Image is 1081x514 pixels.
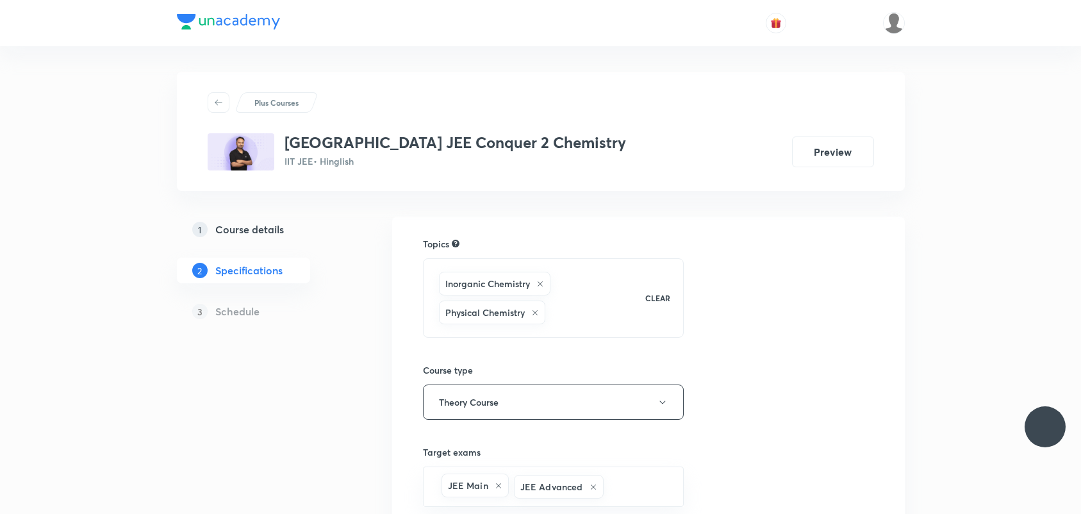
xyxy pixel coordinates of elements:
button: Open [676,486,679,488]
h3: [GEOGRAPHIC_DATA] JEE Conquer 2 Chemistry [285,133,626,152]
button: Theory Course [423,385,684,420]
h6: Physical Chemistry [445,306,525,319]
p: Plus Courses [254,97,299,108]
button: Preview [792,137,874,167]
h6: Course type [423,363,684,377]
img: avatar [770,17,782,29]
p: 3 [192,304,208,319]
img: ttu [1037,419,1053,435]
h6: Inorganic Chemistry [445,277,530,290]
img: 73E9752A-E8D4-435C-AE22-FEAAE7FEAB34_plus.png [208,133,274,170]
button: avatar [766,13,786,33]
p: CLEAR [645,292,670,304]
img: Company Logo [177,14,280,29]
h5: Specifications [215,263,283,278]
h6: Target exams [423,445,684,459]
h5: Schedule [215,304,260,319]
h6: JEE Advanced [520,480,583,493]
h5: Course details [215,222,284,237]
img: Sudipta Bose [883,12,905,34]
p: IIT JEE • Hinglish [285,154,626,168]
p: 1 [192,222,208,237]
div: Search for topics [452,238,459,249]
p: 2 [192,263,208,278]
h6: Topics [423,237,449,251]
a: Company Logo [177,14,280,33]
h6: JEE Main [448,479,488,492]
a: 1Course details [177,217,351,242]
